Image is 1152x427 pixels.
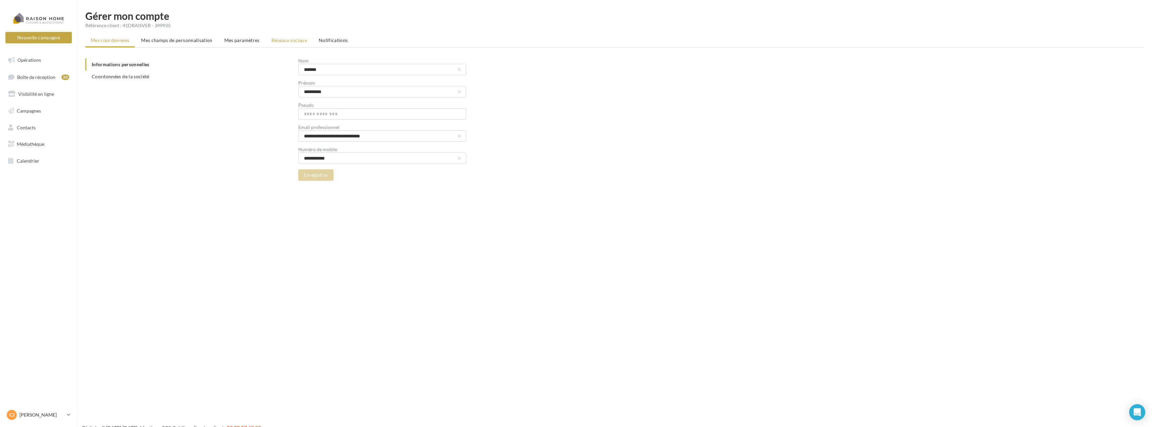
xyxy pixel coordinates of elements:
[298,169,334,181] button: Enregistrer
[298,81,466,85] div: Prénom
[271,37,307,43] span: Réseaux sociaux
[17,141,44,147] span: Médiathèque
[4,104,73,118] a: Campagnes
[298,103,466,108] div: Pseudo
[4,121,73,135] a: Contacts
[4,87,73,101] a: Visibilité en ligne
[224,37,260,43] span: Mes paramètres
[85,22,1144,29] div: Référence client : 41DRAISVER - 399935
[4,53,73,67] a: Opérations
[319,37,348,43] span: Notifications
[5,409,72,421] a: CJ [PERSON_NAME]
[85,11,1144,21] h1: Gérer mon compte
[9,412,14,418] span: CJ
[17,74,55,80] span: Boîte de réception
[61,75,69,80] div: 30
[92,74,149,79] span: Coordonnées de la société
[17,108,41,114] span: Campagnes
[141,37,213,43] span: Mes champs de personnalisation
[19,412,64,418] p: [PERSON_NAME]
[4,154,73,168] a: Calendrier
[298,125,466,130] div: Email professionnel
[298,147,466,152] div: Numéro de mobile
[17,57,41,63] span: Opérations
[4,70,73,84] a: Boîte de réception30
[18,91,54,97] span: Visibilité en ligne
[5,32,72,43] button: Nouvelle campagne
[17,124,36,130] span: Contacts
[17,158,39,164] span: Calendrier
[1129,404,1145,420] div: Open Intercom Messenger
[298,58,466,63] div: Nom
[4,137,73,151] a: Médiathèque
